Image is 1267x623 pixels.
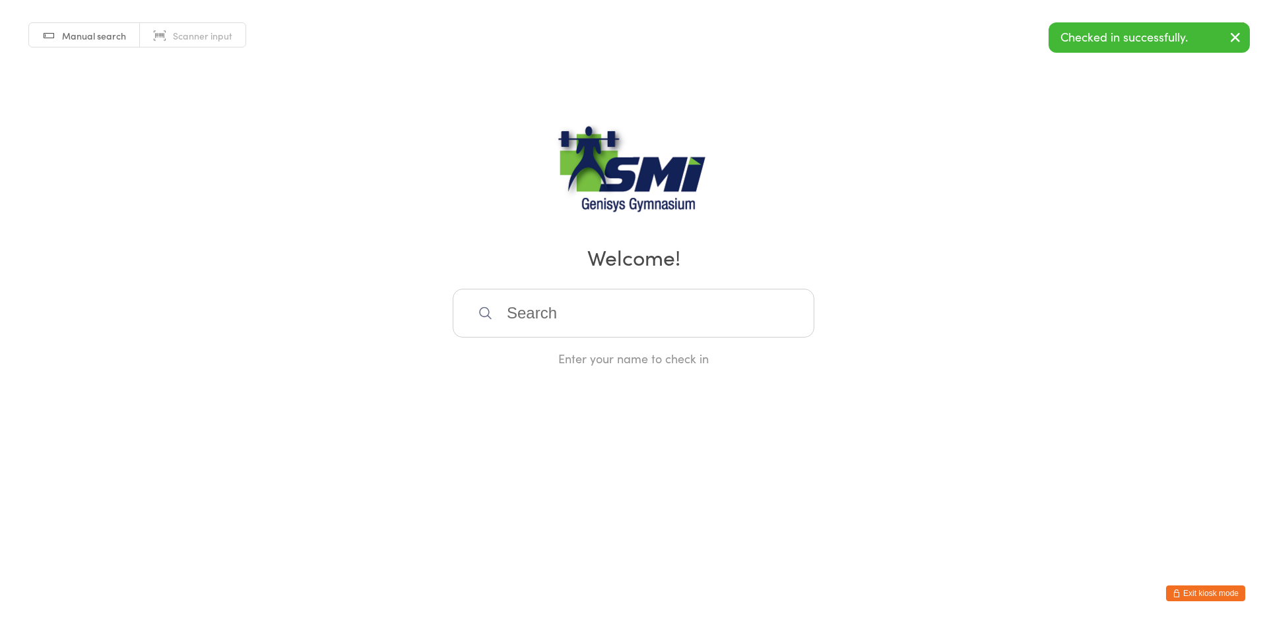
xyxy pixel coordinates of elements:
[551,125,716,223] img: Genisys Gym
[62,29,126,42] span: Manual search
[13,242,1254,272] h2: Welcome!
[453,289,814,338] input: Search
[1166,585,1245,601] button: Exit kiosk mode
[1049,22,1250,53] div: Checked in successfully.
[453,350,814,367] div: Enter your name to check in
[173,29,232,42] span: Scanner input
